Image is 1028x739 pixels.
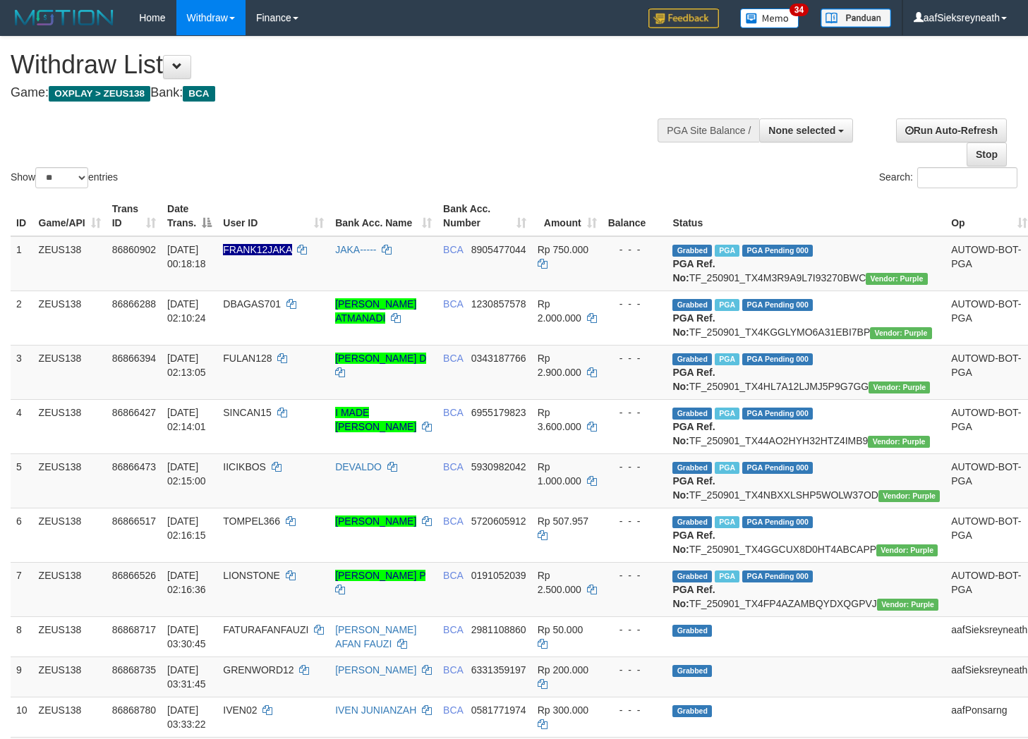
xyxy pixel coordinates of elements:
[742,516,813,528] span: PGA Pending
[33,345,107,399] td: ZEUS138
[742,245,813,257] span: PGA Pending
[11,616,33,656] td: 8
[768,125,835,136] span: None selected
[335,244,376,255] a: JAKA-----
[112,461,156,472] span: 86866473
[876,544,938,556] span: Vendor URL: https://trx4.1velocity.biz
[167,353,206,378] span: [DATE] 02:13:05
[443,461,463,472] span: BCA
[471,570,526,581] span: Copy 0191052039 to clipboard
[443,570,463,581] span: BCA
[538,461,581,487] span: Rp 1.000.000
[223,664,294,676] span: GRENWORD12
[223,461,266,472] span: IICIKBOS
[112,664,156,676] span: 86868735
[672,353,712,365] span: Grabbed
[112,704,156,716] span: 86868780
[740,8,799,28] img: Button%20Memo.svg
[672,299,712,311] span: Grabbed
[223,407,271,418] span: SINCAN15
[11,167,118,188] label: Show entries
[667,196,945,236] th: Status
[167,298,206,324] span: [DATE] 02:10:24
[471,461,526,472] span: Copy 5930982042 to clipboard
[538,664,588,676] span: Rp 200.000
[538,407,581,432] span: Rp 3.600.000
[672,570,712,582] span: Grabbed
[11,453,33,508] td: 5
[223,704,257,716] span: IVEN02
[223,624,308,635] span: FATURAFANFAUZI
[33,453,107,508] td: ZEUS138
[608,703,662,717] div: - - -
[335,664,416,676] a: [PERSON_NAME]
[112,407,156,418] span: 86866427
[742,299,813,311] span: PGA Pending
[335,624,416,649] a: [PERSON_NAME] AFAN FAUZI
[11,291,33,345] td: 2
[759,118,853,142] button: None selected
[437,196,532,236] th: Bank Acc. Number: activate to sort column ascending
[11,697,33,737] td: 10
[878,490,940,502] span: Vendor URL: https://trx4.1velocity.biz
[443,664,463,676] span: BCA
[112,244,156,255] span: 86860902
[11,236,33,291] td: 1
[471,624,526,635] span: Copy 2981108860 to clipboard
[672,705,712,717] span: Grabbed
[608,460,662,474] div: - - -
[471,298,526,310] span: Copy 1230857578 to clipboard
[667,236,945,291] td: TF_250901_TX4M3R9A9L7I93270BWC
[538,624,583,635] span: Rp 50.000
[648,8,719,28] img: Feedback.jpg
[112,353,156,364] span: 86866394
[223,570,280,581] span: LIONSTONE
[335,515,416,527] a: [PERSON_NAME]
[896,118,1007,142] a: Run Auto-Refresh
[608,663,662,677] div: - - -
[672,530,715,555] b: PGA Ref. No:
[658,118,759,142] div: PGA Site Balance /
[335,570,425,581] a: [PERSON_NAME] P
[538,704,588,716] span: Rp 300.000
[538,353,581,378] span: Rp 2.900.000
[608,351,662,365] div: - - -
[742,570,813,582] span: PGA Pending
[107,196,162,236] th: Trans ID: activate to sort column ascending
[742,462,813,474] span: PGA Pending
[162,196,217,236] th: Date Trans.: activate to sort column descending
[471,704,526,716] span: Copy 0581771974 to clipboard
[667,508,945,562] td: TF_250901_TX4GGCUX8D0HT4ABCAPP
[538,515,588,527] span: Rp 507.957
[183,86,214,102] span: BCA
[33,236,107,291] td: ZEUS138
[715,353,739,365] span: Marked by aafpengsreynich
[667,562,945,616] td: TF_250901_TX4FP4AZAMBQYDXQGPVJ
[471,407,526,418] span: Copy 6955179823 to clipboard
[443,624,463,635] span: BCA
[866,273,927,285] span: Vendor URL: https://trx4.1velocity.biz
[11,656,33,697] td: 9
[11,508,33,562] td: 6
[335,704,416,716] a: IVEN JUNIANZAH
[33,562,107,616] td: ZEUS138
[33,399,107,453] td: ZEUS138
[868,436,929,448] span: Vendor URL: https://trx4.1velocity.biz
[167,244,206,269] span: [DATE] 00:18:18
[329,196,437,236] th: Bank Acc. Name: activate to sort column ascending
[33,291,107,345] td: ZEUS138
[471,515,526,527] span: Copy 5720605912 to clipboard
[112,515,156,527] span: 86866517
[672,625,712,637] span: Grabbed
[672,312,715,338] b: PGA Ref. No:
[49,86,150,102] span: OXPLAY > ZEUS138
[715,462,739,474] span: Marked by aafpengsreynich
[443,353,463,364] span: BCA
[672,584,715,609] b: PGA Ref. No:
[608,623,662,637] div: - - -
[672,475,715,501] b: PGA Ref. No:
[672,665,712,677] span: Grabbed
[608,514,662,528] div: - - -
[167,407,206,432] span: [DATE] 02:14:01
[11,399,33,453] td: 4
